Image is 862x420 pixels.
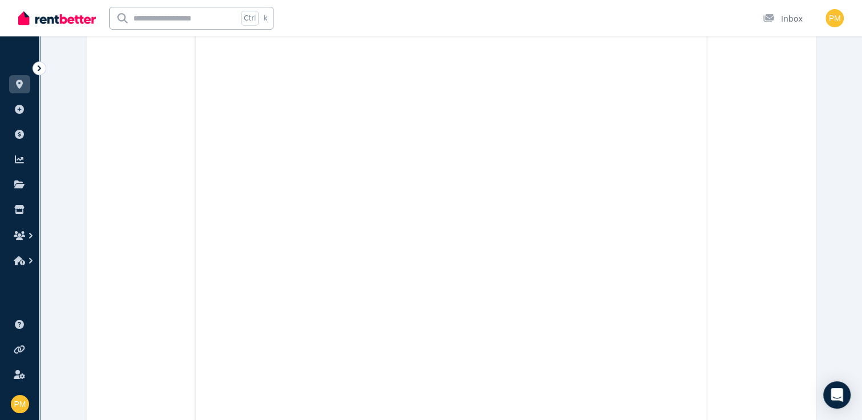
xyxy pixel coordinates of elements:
[263,14,267,23] span: k
[823,381,851,409] div: Open Intercom Messenger
[11,395,29,413] img: patrick mariannan
[241,11,259,26] span: Ctrl
[826,9,844,27] img: patrick mariannan
[763,13,803,24] div: Inbox
[18,10,96,27] img: RentBetter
